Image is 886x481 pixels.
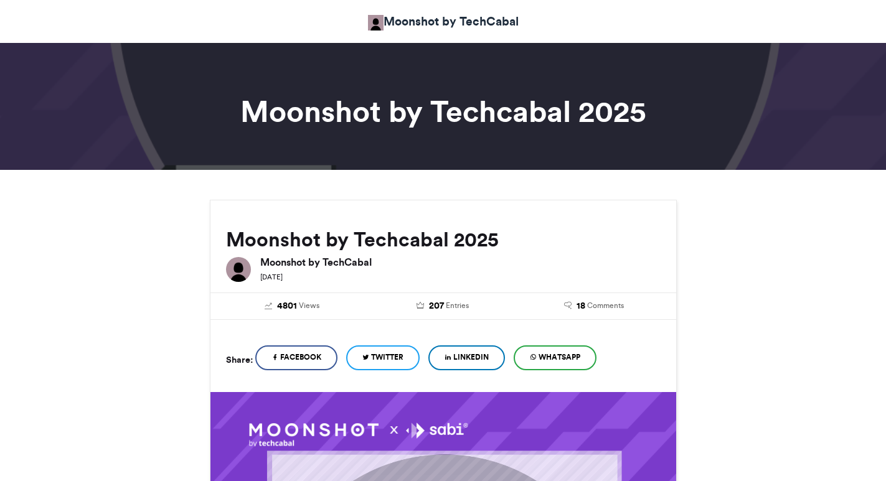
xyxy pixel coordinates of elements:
a: Moonshot by TechCabal [368,12,519,30]
span: Comments [587,300,624,311]
span: LinkedIn [453,352,489,363]
span: 207 [429,299,444,313]
span: Views [299,300,319,311]
span: Twitter [371,352,403,363]
span: 4801 [277,299,297,313]
a: LinkedIn [428,345,505,370]
a: WhatsApp [514,345,596,370]
a: Facebook [255,345,337,370]
span: Facebook [280,352,321,363]
h5: Share: [226,352,253,368]
h6: Moonshot by TechCabal [260,257,661,267]
a: 18 Comments [528,299,661,313]
span: 18 [577,299,585,313]
h2: Moonshot by Techcabal 2025 [226,228,661,251]
img: 1758644554.097-6a393746cea8df337a0c7de2b556cf9f02f16574.png [249,423,468,447]
a: 4801 Views [226,299,359,313]
a: Twitter [346,345,420,370]
a: 207 Entries [377,299,509,313]
img: Moonshot by TechCabal [226,257,251,282]
h1: Moonshot by Techcabal 2025 [98,96,789,126]
small: [DATE] [260,273,283,281]
span: WhatsApp [539,352,580,363]
span: Entries [446,300,469,311]
img: Moonshot by TechCabal [368,15,384,30]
